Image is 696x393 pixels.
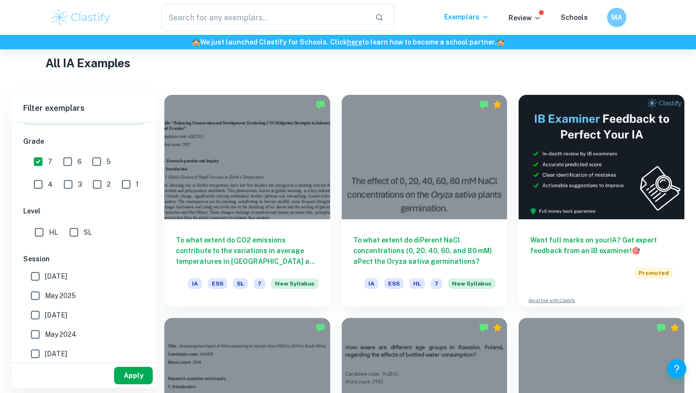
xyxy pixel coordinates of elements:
[409,278,425,289] span: HL
[316,100,325,109] img: Marked
[611,12,623,23] h6: MA
[448,278,495,295] div: Starting from the May 2026 session, the ESS IA requirements have changed. We created this exempla...
[493,323,502,333] div: Premium
[50,8,112,27] img: Clastify logo
[78,179,82,190] span: 3
[635,268,673,278] span: Promoted
[271,278,319,289] span: New Syllabus
[632,247,640,255] span: 🎯
[2,37,694,47] h6: We just launched Clastify for Schools. Click to learn how to become a school partner.
[528,297,575,304] a: Advertise with Clastify
[45,310,67,320] span: [DATE]
[431,278,442,289] span: 7
[254,278,265,289] span: 7
[667,359,686,378] button: Help and Feedback
[519,95,684,306] a: Want full marks on yourIA? Get expert feedback from an IB examiner!PromotedAdvertise with Clastify
[656,323,666,333] img: Marked
[271,278,319,295] div: Starting from the May 2026 session, the ESS IA requirements have changed. We created this exempla...
[448,278,495,289] span: New Syllabus
[106,156,111,167] span: 5
[192,38,200,46] span: 🏫
[77,156,82,167] span: 6
[188,278,202,289] span: IA
[23,254,145,264] h6: Session
[48,179,53,190] span: 4
[48,156,52,167] span: 7
[49,227,58,238] span: HL
[84,227,92,238] span: SL
[479,323,489,333] img: Marked
[342,95,507,306] a: To what extent do diPerent NaCl concentrations (0, 20, 40, 60, and 80 mM) aPect the Oryza sativa ...
[493,100,502,109] div: Premium
[519,95,684,219] img: Thumbnail
[12,95,157,122] h6: Filter exemplars
[233,278,248,289] span: SL
[23,206,145,216] h6: Level
[114,367,153,384] button: Apply
[353,235,496,267] h6: To what extent do diPerent NaCl concentrations (0, 20, 40, 60, and 80 mM) aPect the Oryza sativa ...
[479,100,489,109] img: Marked
[496,38,505,46] span: 🏫
[176,235,319,267] h6: To what extent do CO2 emissions contribute to the variations in average temperatures in [GEOGRAPH...
[347,38,362,46] a: here
[444,12,489,22] p: Exemplars
[161,4,367,31] input: Search for any exemplars...
[364,278,378,289] span: IA
[670,323,680,333] div: Premium
[530,235,673,256] h6: Want full marks on your IA ? Get expert feedback from an IB examiner!
[45,290,76,301] span: May 2025
[45,271,67,282] span: [DATE]
[208,278,227,289] span: ESS
[164,95,330,306] a: To what extent do CO2 emissions contribute to the variations in average temperatures in [GEOGRAPH...
[136,179,139,190] span: 1
[607,8,626,27] button: MA
[45,329,76,340] span: May 2024
[107,179,111,190] span: 2
[508,13,541,23] p: Review
[561,14,588,21] a: Schools
[45,54,651,72] h1: All IA Examples
[45,348,67,359] span: [DATE]
[384,278,404,289] span: ESS
[316,323,325,333] img: Marked
[23,136,145,147] h6: Grade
